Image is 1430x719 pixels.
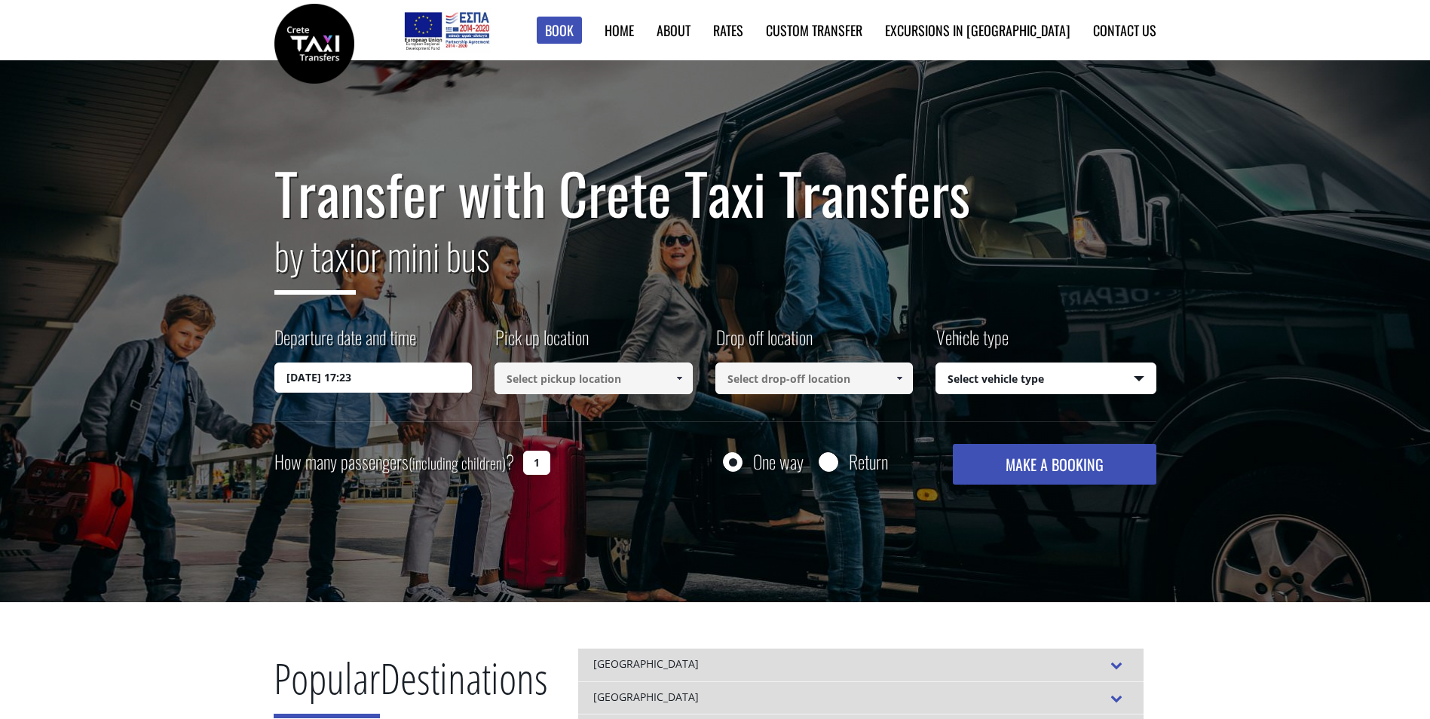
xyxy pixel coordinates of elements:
input: Select pickup location [495,363,693,394]
a: Home [605,20,634,40]
a: Show All Items [666,363,691,394]
small: (including children) [409,451,506,474]
span: by taxi [274,227,356,295]
span: Popular [274,649,380,718]
a: Rates [713,20,743,40]
h2: or mini bus [274,225,1156,306]
button: MAKE A BOOKING [953,444,1156,485]
input: Select drop-off location [715,363,914,394]
label: How many passengers ? [274,444,514,481]
a: Custom Transfer [766,20,862,40]
label: Pick up location [495,324,589,363]
img: Crete Taxi Transfers | Safe Taxi Transfer Services from to Heraklion Airport, Chania Airport, Ret... [274,4,354,84]
a: About [657,20,691,40]
label: One way [753,452,804,471]
h1: Transfer with Crete Taxi Transfers [274,161,1156,225]
label: Departure date and time [274,324,416,363]
a: Excursions in [GEOGRAPHIC_DATA] [885,20,1070,40]
a: Contact us [1093,20,1156,40]
div: [GEOGRAPHIC_DATA] [578,648,1144,681]
img: e-bannersEUERDF180X90.jpg [402,8,491,53]
a: Crete Taxi Transfers | Safe Taxi Transfer Services from to Heraklion Airport, Chania Airport, Ret... [274,34,354,50]
label: Drop off location [715,324,813,363]
label: Return [849,452,888,471]
span: Select vehicle type [936,363,1156,395]
a: Book [537,17,582,44]
a: Show All Items [887,363,912,394]
div: [GEOGRAPHIC_DATA] [578,681,1144,714]
label: Vehicle type [935,324,1009,363]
